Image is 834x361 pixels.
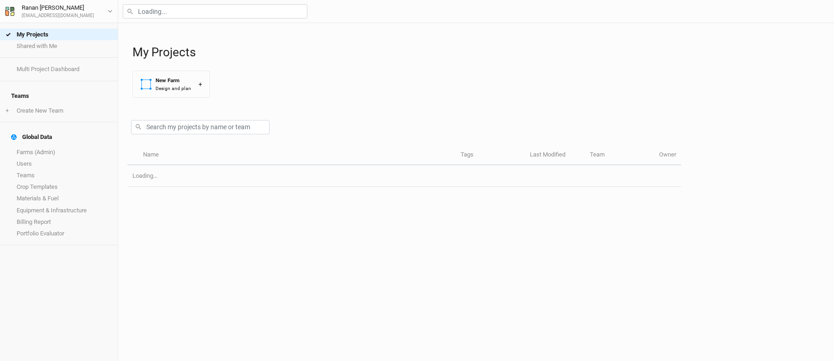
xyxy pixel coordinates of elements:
[131,120,270,134] input: Search my projects by name or team
[654,145,681,165] th: Owner
[198,79,202,89] div: +
[132,71,210,98] button: New FarmDesign and plan+
[22,12,94,19] div: [EMAIL_ADDRESS][DOMAIN_NAME]
[5,3,113,19] button: Ranan [PERSON_NAME][EMAIL_ADDRESS][DOMAIN_NAME]
[11,133,52,141] div: Global Data
[585,145,654,165] th: Team
[456,145,525,165] th: Tags
[123,4,307,18] input: Loading...
[127,165,681,187] td: Loading...
[138,145,455,165] th: Name
[525,145,585,165] th: Last Modified
[6,107,9,114] span: +
[6,87,112,105] h4: Teams
[22,3,94,12] div: Ranan [PERSON_NAME]
[132,45,825,60] h1: My Projects
[156,77,191,84] div: New Farm
[156,85,191,92] div: Design and plan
